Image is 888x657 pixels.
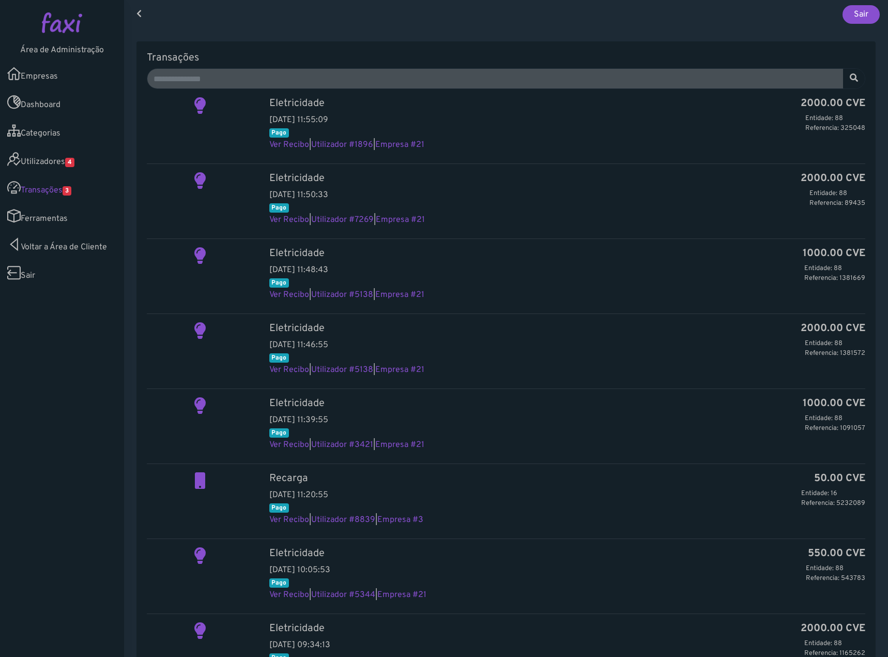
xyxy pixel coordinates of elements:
b: 2000.00 CVE [801,97,865,110]
p: Referencia: 1091057 [805,424,865,434]
span: Pago [269,353,289,363]
h5: Eletricidade [269,97,865,110]
a: Ver Recibo [269,440,309,450]
p: Referencia: 1381572 [805,349,865,359]
p: Entidade: 88 [805,414,865,424]
a: Ver Recibo [269,515,309,525]
a: Ver Recibo [269,365,309,375]
h5: Eletricidade [269,247,865,260]
div: [DATE] 11:48:43 | | [262,247,873,301]
span: Pago [269,278,289,288]
p: Entidade: 88 [809,189,865,199]
a: Empresa #3 [377,515,423,525]
p: Entidade: 88 [804,639,865,649]
a: Sair [843,5,880,24]
p: Referencia: 89435 [809,199,865,208]
a: Empresa #21 [375,440,424,450]
div: [DATE] 11:20:55 | | [262,472,873,526]
h5: Eletricidade [269,547,865,560]
div: [DATE] 10:05:53 | | [262,547,873,601]
a: Utilizador #8839 [311,515,375,525]
span: Pago [269,203,289,213]
span: 3 [63,186,71,196]
span: 4 [65,158,74,167]
div: [DATE] 11:50:33 | | [262,172,873,226]
a: Empresa #21 [375,290,424,300]
a: Utilizador #7269 [311,215,374,225]
p: Referencia: 1381669 [804,274,865,283]
a: Utilizador #5344 [311,590,375,600]
h5: Eletricidade [269,172,865,185]
a: Ver Recibo [269,140,309,150]
a: Utilizador #3421 [311,440,373,450]
p: Entidade: 88 [805,339,865,349]
p: Entidade: 88 [804,264,865,274]
b: 2000.00 CVE [801,622,865,635]
a: Ver Recibo [269,215,309,225]
div: [DATE] 11:46:55 | | [262,322,873,376]
div: [DATE] 11:39:55 | | [262,397,873,451]
p: Referencia: 325048 [805,124,865,133]
b: 50.00 CVE [814,472,865,485]
h5: Eletricidade [269,322,865,335]
a: Utilizador #5138 [311,290,373,300]
div: [DATE] 11:55:09 | | [262,97,873,151]
h5: Eletricidade [269,397,865,410]
h5: Recarga [269,472,865,485]
p: Entidade: 88 [805,114,865,124]
a: Empresa #21 [376,215,425,225]
a: Empresa #21 [377,590,426,600]
a: Empresa #21 [375,140,424,150]
a: Utilizador #1896 [311,140,373,150]
b: 1000.00 CVE [803,247,865,260]
p: Referencia: 5232089 [801,499,865,509]
a: Ver Recibo [269,590,309,600]
b: 550.00 CVE [808,547,865,560]
a: Utilizador #5138 [311,365,373,375]
p: Referencia: 543783 [806,574,865,584]
span: Pago [269,128,289,138]
p: Entidade: 16 [801,489,865,499]
span: Pago [269,503,289,513]
b: 1000.00 CVE [803,397,865,410]
span: Pago [269,428,289,438]
a: Ver Recibo [269,290,309,300]
span: Pago [269,578,289,588]
b: 2000.00 CVE [801,322,865,335]
b: 2000.00 CVE [801,172,865,185]
h5: Transações [147,52,865,64]
a: Empresa #21 [375,365,424,375]
p: Entidade: 88 [806,564,865,574]
h5: Eletricidade [269,622,865,635]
